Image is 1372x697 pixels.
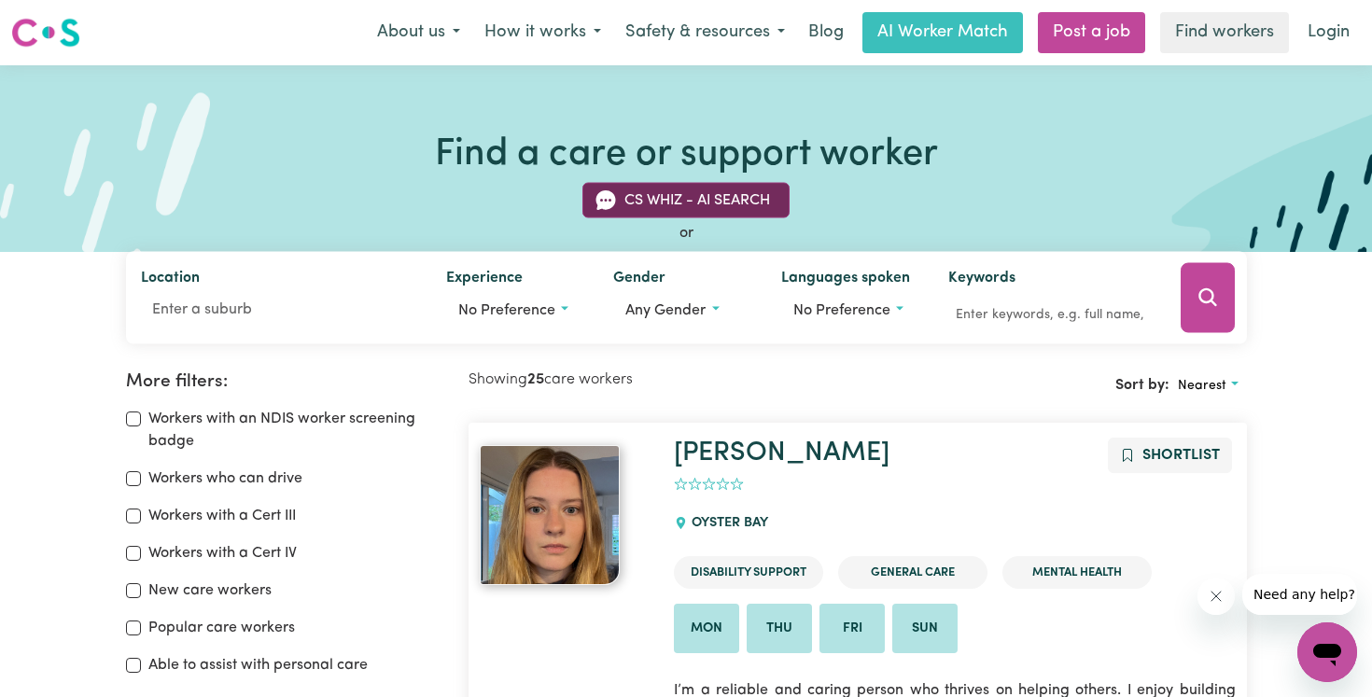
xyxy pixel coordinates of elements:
[582,183,790,218] button: CS Whiz - AI Search
[613,267,665,293] label: Gender
[1242,574,1357,615] iframe: Message from company
[1115,378,1169,393] span: Sort by:
[148,617,295,639] label: Popular care workers
[674,498,778,549] div: OYSTER BAY
[838,556,987,589] li: General Care
[458,303,555,318] span: No preference
[1169,371,1246,400] button: Sort search results
[747,604,812,654] li: Available on Thu
[1178,379,1226,393] span: Nearest
[1160,12,1289,53] a: Find workers
[126,371,447,393] h2: More filters:
[1108,438,1232,473] button: Add to shortlist
[141,267,200,293] label: Location
[446,293,584,328] button: Worker experience options
[1297,622,1357,682] iframe: Button to launch messaging window
[862,12,1023,53] a: AI Worker Match
[1038,12,1145,53] a: Post a job
[480,445,651,585] a: Laura
[365,13,472,52] button: About us
[1296,12,1361,53] a: Login
[674,474,744,495] div: add rating by typing an integer from 0 to 5 or pressing arrow keys
[625,303,706,318] span: Any gender
[819,604,885,654] li: Available on Fri
[527,372,544,387] b: 25
[469,371,858,389] h2: Showing care workers
[674,604,739,654] li: Available on Mon
[11,16,80,49] img: Careseekers logo
[1181,263,1235,333] button: Search
[1197,578,1235,615] iframe: Close message
[148,579,272,602] label: New care workers
[793,303,890,318] span: No preference
[797,12,855,53] a: Blog
[613,293,751,328] button: Worker gender preference
[892,604,958,654] li: Available on Sun
[613,13,797,52] button: Safety & resources
[148,467,302,490] label: Workers who can drive
[126,222,1247,244] div: or
[435,132,938,177] h1: Find a care or support worker
[781,293,919,328] button: Worker language preferences
[148,505,296,527] label: Workers with a Cert III
[148,542,297,565] label: Workers with a Cert IV
[480,445,620,585] img: View Laura's profile
[148,408,447,453] label: Workers with an NDIS worker screening badge
[472,13,613,52] button: How it works
[1142,448,1220,463] span: Shortlist
[948,300,1155,329] input: Enter keywords, e.g. full name, interests
[1002,556,1152,589] li: Mental Health
[141,293,416,327] input: Enter a suburb
[446,267,523,293] label: Experience
[781,267,910,293] label: Languages spoken
[948,267,1015,293] label: Keywords
[148,654,368,676] label: Able to assist with personal care
[674,556,823,589] li: Disability Support
[11,11,80,54] a: Careseekers logo
[674,439,889,467] a: [PERSON_NAME]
